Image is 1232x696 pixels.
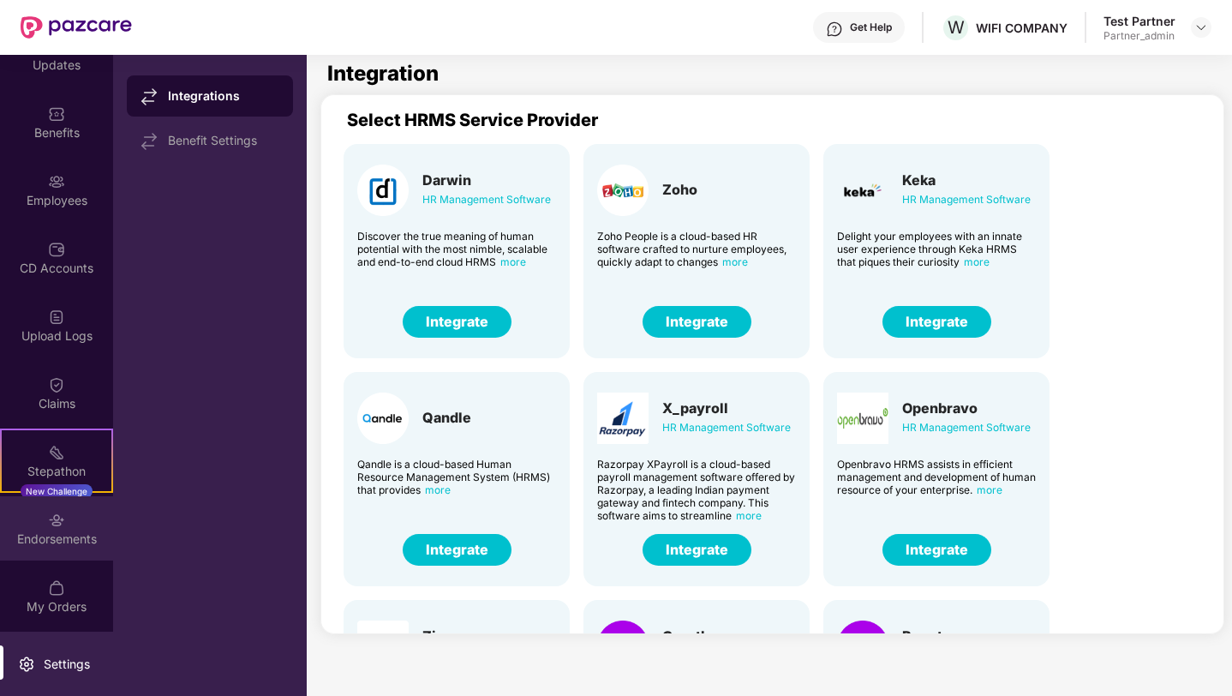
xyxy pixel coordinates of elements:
[948,17,965,38] span: W
[902,399,1031,417] div: Openbravo
[422,190,551,209] div: HR Management Software
[837,458,1036,496] div: Openbravo HRMS assists in efficient management and development of human resource of your enterprise.
[597,230,796,268] div: Zoho People is a cloud-based HR software crafted to nurture employees, quickly adapt to changes
[48,105,65,123] img: svg+xml;base64,PHN2ZyBpZD0iQmVuZWZpdHMiIHhtbG5zPSJodHRwOi8vd3d3LnczLm9yZy8yMDAwL3N2ZyIgd2lkdGg9Ij...
[837,230,1036,268] div: Delight your employees with an innate user experience through Keka HRMS that piques their curiosity
[48,512,65,529] img: svg+xml;base64,PHN2ZyBpZD0iRW5kb3JzZW1lbnRzIiB4bWxucz0iaHR0cDovL3d3dy53My5vcmcvMjAwMC9zdmciIHdpZH...
[48,444,65,461] img: svg+xml;base64,PHN2ZyB4bWxucz0iaHR0cDovL3d3dy53My5vcmcvMjAwMC9zdmciIHdpZHRoPSIyMSIgaGVpZ2h0PSIyMC...
[837,393,888,444] img: Card Logo
[597,458,796,522] div: Razorpay XPayroll is a cloud-based payroll management software offered by Razorpay, a leading Ind...
[662,627,791,645] div: Greythr
[597,393,649,444] img: Card Logo
[662,399,791,417] div: X_payroll
[141,133,158,150] img: svg+xml;base64,PHN2ZyB4bWxucz0iaHR0cDovL3d3dy53My5vcmcvMjAwMC9zdmciIHdpZHRoPSIxNy44MzIiIGhlaWdodD...
[48,579,65,597] img: svg+xml;base64,PHN2ZyBpZD0iTXlfT3JkZXJzIiBkYXRhLW5hbWU9Ik15IE9yZGVycyIgeG1sbnM9Imh0dHA6Ly93d3cudz...
[18,656,35,673] img: svg+xml;base64,PHN2ZyBpZD0iU2V0dGluZy0yMHgyMCIgeG1sbnM9Imh0dHA6Ly93d3cudzMub3JnLzIwMDAvc3ZnIiB3aW...
[643,534,751,566] button: Integrate
[357,458,556,496] div: Qandle is a cloud-based Human Resource Management System (HRMS) that provides
[902,190,1031,209] div: HR Management Software
[722,255,748,268] span: more
[662,418,791,437] div: HR Management Software
[21,16,132,39] img: New Pazcare Logo
[39,656,95,673] div: Settings
[422,409,471,426] div: Qandle
[327,63,439,84] h1: Integration
[422,171,551,189] div: Darwin
[403,306,511,338] button: Integrate
[2,463,111,480] div: Stepathon
[976,20,1068,36] div: WIFI COMPANY
[597,621,649,672] img: Card Logo
[882,534,991,566] button: Integrate
[1194,21,1208,34] img: svg+xml;base64,PHN2ZyBpZD0iRHJvcGRvd24tMzJ4MzIiIHhtbG5zPSJodHRwOi8vd3d3LnczLm9yZy8yMDAwL3N2ZyIgd2...
[500,255,526,268] span: more
[48,173,65,190] img: svg+xml;base64,PHN2ZyBpZD0iRW1wbG95ZWVzIiB4bWxucz0iaHR0cDovL3d3dy53My5vcmcvMjAwMC9zdmciIHdpZHRoPS...
[422,627,466,645] div: Zimyo
[21,484,93,498] div: New Challenge
[1103,13,1175,29] div: Test Partner
[882,306,991,338] button: Integrate
[837,165,888,216] img: Card Logo
[1103,29,1175,43] div: Partner_admin
[425,483,451,496] span: more
[48,376,65,393] img: svg+xml;base64,PHN2ZyBpZD0iQ2xhaW0iIHhtbG5zPSJodHRwOi8vd3d3LnczLm9yZy8yMDAwL3N2ZyIgd2lkdGg9IjIwIi...
[141,88,158,105] img: svg+xml;base64,PHN2ZyB4bWxucz0iaHR0cDovL3d3dy53My5vcmcvMjAwMC9zdmciIHdpZHRoPSIxNy44MzIiIGhlaWdodD...
[662,181,697,198] div: Zoho
[850,21,892,34] div: Get Help
[964,255,990,268] span: more
[48,241,65,258] img: svg+xml;base64,PHN2ZyBpZD0iQ0RfQWNjb3VudHMiIGRhdGEtbmFtZT0iQ0QgQWNjb3VudHMiIHhtbG5zPSJodHRwOi8vd3...
[357,165,409,216] img: Card Logo
[643,306,751,338] button: Integrate
[902,627,964,645] div: Repute
[826,21,843,38] img: svg+xml;base64,PHN2ZyBpZD0iSGVscC0zMngzMiIgeG1sbnM9Imh0dHA6Ly93d3cudzMub3JnLzIwMDAvc3ZnIiB3aWR0aD...
[168,134,279,147] div: Benefit Settings
[48,309,65,326] img: svg+xml;base64,PHN2ZyBpZD0iVXBsb2FkX0xvZ3MiIGRhdGEtbmFtZT0iVXBsb2FkIExvZ3MiIHhtbG5zPSJodHRwOi8vd3...
[357,230,556,268] div: Discover the true meaning of human potential with the most nimble, scalable and end-to-end cloud ...
[403,534,511,566] button: Integrate
[902,171,1031,189] div: Keka
[597,165,649,216] img: Card Logo
[168,87,279,105] div: Integrations
[837,621,888,672] img: Card Logo
[977,483,1002,496] span: more
[736,509,762,522] span: more
[357,393,409,444] img: Card Logo
[357,621,409,672] img: Card Logo
[902,418,1031,437] div: HR Management Software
